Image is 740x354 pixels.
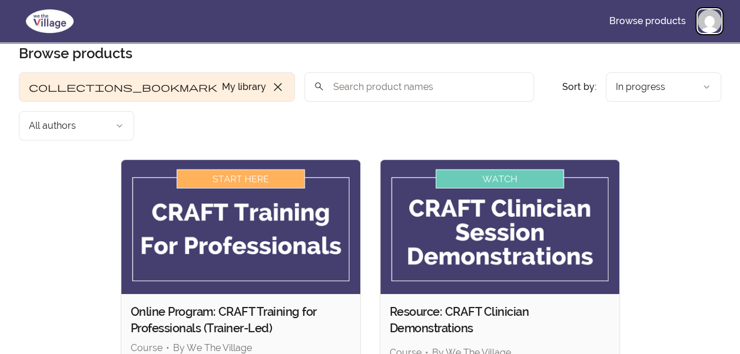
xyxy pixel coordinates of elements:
[29,80,217,94] span: collections_bookmark
[166,342,170,353] span: •
[380,160,619,294] img: Product image for Resource: CRAFT Clinician Demonstrations
[173,342,252,353] span: By We The Village
[600,7,695,35] a: Browse products
[314,78,324,95] span: search
[562,81,596,92] span: Sort by:
[304,72,534,102] input: Search product names
[19,111,134,141] button: Filter by author
[19,7,81,35] img: We The Village logo
[19,44,132,63] h1: Browse products
[19,72,295,102] button: Filter by My library
[600,7,721,35] nav: Main
[131,303,351,336] h2: Online Program: CRAFT Training for Professionals (Trainer-Led)
[271,80,285,94] span: close
[698,9,721,33] img: Profile image for Sandra
[390,303,610,336] h2: Resource: CRAFT Clinician Demonstrations
[131,342,162,353] span: Course
[121,160,360,294] img: Product image for Online Program: CRAFT Training for Professionals (Trainer-Led)
[606,72,721,102] button: Product sort options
